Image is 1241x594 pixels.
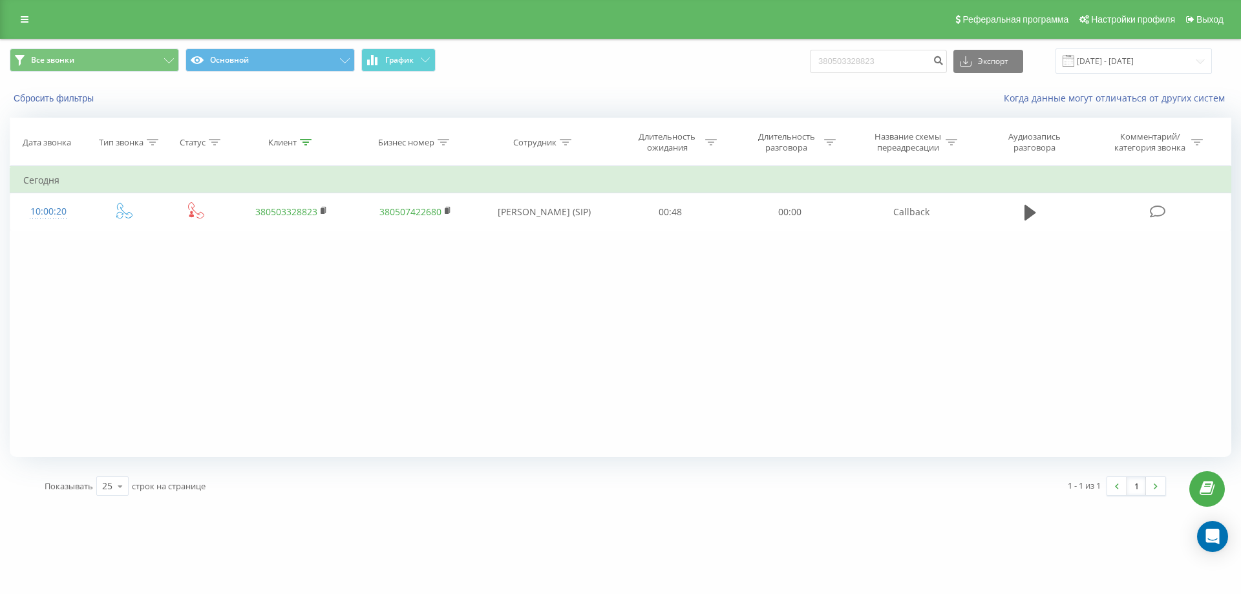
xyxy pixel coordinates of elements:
[993,131,1077,153] div: Аудиозапись разговора
[752,131,821,153] div: Длительность разговора
[99,137,143,148] div: Тип звонка
[633,131,702,153] div: Длительность ожидания
[23,199,74,224] div: 10:00:20
[611,193,730,231] td: 00:48
[1112,131,1188,153] div: Комментарий/категория звонка
[730,193,849,231] td: 00:00
[477,193,611,231] td: [PERSON_NAME] (SIP)
[513,137,557,148] div: Сотрудник
[385,56,414,65] span: График
[10,48,179,72] button: Все звонки
[849,193,973,231] td: Callback
[180,137,206,148] div: Статус
[1068,479,1101,492] div: 1 - 1 из 1
[361,48,436,72] button: График
[873,131,942,153] div: Название схемы переадресации
[10,92,100,104] button: Сбросить фильтры
[186,48,355,72] button: Основной
[23,137,71,148] div: Дата звонка
[132,480,206,492] span: строк на странице
[1127,477,1146,495] a: 1
[379,206,441,218] a: 380507422680
[31,55,74,65] span: Все звонки
[1091,14,1175,25] span: Настройки профиля
[10,167,1231,193] td: Сегодня
[102,480,112,493] div: 25
[1197,521,1228,552] div: Open Intercom Messenger
[378,137,434,148] div: Бизнес номер
[1004,92,1231,104] a: Когда данные могут отличаться от других систем
[953,50,1023,73] button: Экспорт
[255,206,317,218] a: 380503328823
[268,137,297,148] div: Клиент
[45,480,93,492] span: Показывать
[962,14,1068,25] span: Реферальная программа
[1196,14,1224,25] span: Выход
[810,50,947,73] input: Поиск по номеру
